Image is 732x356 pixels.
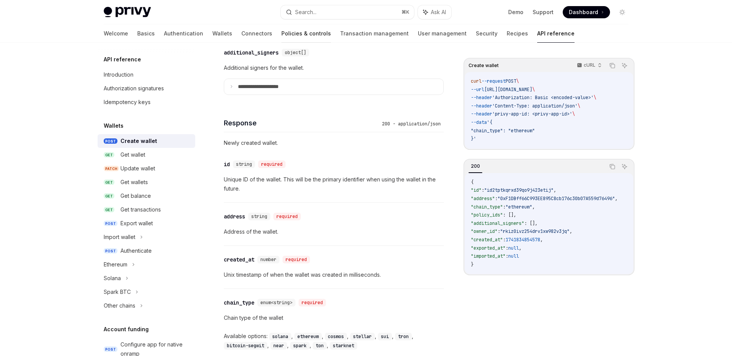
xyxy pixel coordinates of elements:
[401,9,409,15] span: ⌘ K
[299,299,326,306] div: required
[524,220,538,226] span: : [],
[98,244,195,258] a: POSTAuthenticate
[418,5,451,19] button: Ask AI
[506,204,532,210] span: "ethereum"
[572,111,575,117] span: \
[269,333,291,340] code: solana
[615,196,618,202] span: ,
[104,260,127,269] div: Ethereum
[224,175,444,193] p: Unique ID of the wallet. This will be the primary identifier when using the wallet in the future.
[395,332,415,341] div: ,
[104,325,149,334] h5: Account funding
[607,61,617,71] button: Copy the contents from the code block
[484,187,554,193] span: "id2tptkqrxd39qo9j423etij"
[98,162,195,175] a: PATCHUpdate wallet
[104,84,164,93] div: Authorization signatures
[104,180,114,185] span: GET
[471,136,476,142] span: }'
[471,261,474,268] span: }
[104,233,135,242] div: Import wallet
[98,95,195,109] a: Idempotency keys
[469,63,499,69] span: Create wallet
[570,228,572,234] span: ,
[98,134,195,148] a: POSTCreate wallet
[532,87,535,93] span: \
[294,332,325,341] div: ,
[281,5,414,19] button: Search...⌘K
[224,49,279,56] div: additional_signers
[616,6,628,18] button: Toggle dark mode
[104,301,135,310] div: Other chains
[98,175,195,189] a: GETGet wallets
[224,299,254,306] div: chain_type
[508,245,519,251] span: null
[532,204,535,210] span: ,
[506,78,516,84] span: POST
[350,332,378,341] div: ,
[330,342,357,350] code: starknet
[594,95,596,101] span: \
[554,187,556,193] span: ,
[503,212,516,218] span: : [],
[285,50,306,56] span: object[]
[98,203,195,216] a: GETGet transactions
[270,342,287,350] code: near
[469,162,482,171] div: 200
[104,287,131,297] div: Spark BTC
[104,138,117,144] span: POST
[224,256,254,263] div: created_at
[281,24,331,43] a: Policies & controls
[224,341,270,350] div: ,
[120,136,157,146] div: Create wallet
[495,196,498,202] span: :
[273,213,301,220] div: required
[224,227,444,236] p: Address of the wallet.
[295,8,316,17] div: Search...
[578,103,580,109] span: \
[418,24,467,43] a: User management
[104,346,117,352] span: POST
[258,160,286,168] div: required
[313,341,330,350] div: ,
[471,253,506,259] span: "imported_at"
[533,8,554,16] a: Support
[104,121,124,130] h5: Wallets
[350,333,375,340] code: stellar
[563,6,610,18] a: Dashboard
[294,333,322,340] code: ethereum
[283,256,310,263] div: required
[104,98,151,107] div: Idempotency keys
[260,300,292,306] span: enum<string>
[224,63,444,72] p: Additional signers for the wallet.
[104,248,117,254] span: POST
[471,95,492,101] span: --header
[508,253,519,259] span: null
[498,196,615,202] span: "0xF1DBff66C993EE895C8cb176c30b07A559d76496"
[104,166,119,172] span: PATCH
[313,342,327,350] code: ton
[104,24,128,43] a: Welcome
[269,332,294,341] div: ,
[503,204,506,210] span: :
[120,164,155,173] div: Update wallet
[325,333,347,340] code: cosmos
[290,342,310,350] code: spark
[224,138,444,148] p: Newly created wallet.
[379,120,444,128] div: 200 - application/json
[224,118,379,128] h4: Response
[471,187,482,193] span: "id"
[260,257,276,263] span: number
[506,237,540,243] span: 1741834854578
[236,161,252,167] span: string
[164,24,203,43] a: Authentication
[104,207,114,213] span: GET
[492,103,578,109] span: 'Content-Type: application/json'
[120,205,161,214] div: Get transactions
[492,111,572,117] span: 'privy-app-id: <privy-app-id>'
[471,220,524,226] span: "additional_signers"
[471,111,492,117] span: --header
[471,179,474,185] span: {
[104,193,114,199] span: GET
[471,204,503,210] span: "chain_type"
[104,274,121,283] div: Solana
